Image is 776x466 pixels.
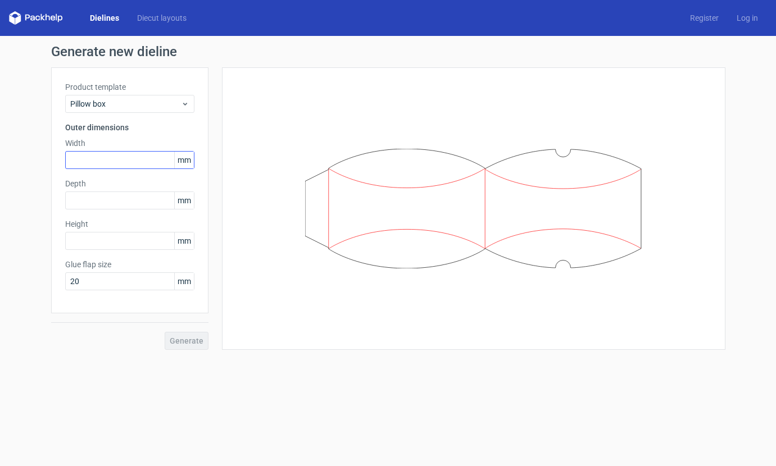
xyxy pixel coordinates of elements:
a: Register [681,12,728,24]
label: Height [65,218,194,230]
label: Depth [65,178,194,189]
a: Log in [728,12,767,24]
span: mm [174,192,194,209]
label: Width [65,138,194,149]
span: mm [174,152,194,168]
label: Glue flap size [65,259,194,270]
a: Diecut layouts [128,12,196,24]
h3: Outer dimensions [65,122,194,133]
h1: Generate new dieline [51,45,725,58]
span: Pillow box [70,98,181,109]
label: Product template [65,81,194,93]
span: mm [174,273,194,290]
a: Dielines [81,12,128,24]
span: mm [174,232,194,249]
